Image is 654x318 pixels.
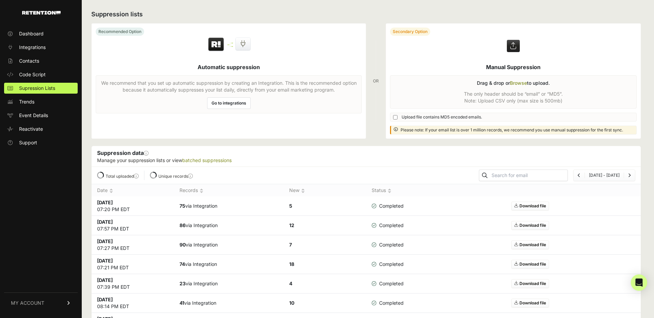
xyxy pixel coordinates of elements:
span: Dashboard [19,30,44,37]
a: Event Details [4,110,78,121]
div: Suppression data [92,146,641,166]
strong: 5 [289,203,292,209]
th: Date [92,184,174,197]
th: Status [366,184,421,197]
p: We recommend that you set up automatic suppression by creating an Integration. This is the recomm... [100,80,357,93]
a: Download file [511,202,549,210]
a: Download file [511,279,549,288]
td: 07:21 PM EDT [92,255,174,274]
a: Next [628,173,631,178]
th: Records [174,184,284,197]
span: Completed [372,280,404,287]
span: Reactivate [19,126,43,132]
a: Previous [578,173,580,178]
img: no_sort-eaf950dc5ab64cae54d48a5578032e96f70b2ecb7d747501f34c8f2db400fb66.gif [301,188,305,193]
span: Integrations [19,44,46,51]
h2: Suppression lists [91,10,641,19]
p: Manage your suppression lists or view [97,157,635,164]
span: Completed [372,300,404,306]
strong: [DATE] [97,219,113,225]
span: Completed [372,222,404,229]
strong: [DATE] [97,200,113,205]
img: integration [228,44,233,45]
input: Search for email [490,171,567,180]
span: Completed [372,261,404,268]
td: 07:57 PM EDT [92,216,174,235]
td: via Integration [174,255,284,274]
span: Completed [372,203,404,209]
td: via Integration [174,274,284,293]
div: OR [373,23,379,139]
strong: [DATE] [97,297,113,302]
img: no_sort-eaf950dc5ab64cae54d48a5578032e96f70b2ecb7d747501f34c8f2db400fb66.gif [109,188,113,193]
input: Upload file contains MD5 encoded emails. [393,115,398,120]
img: Retention.com [22,11,61,15]
span: Trends [19,98,34,105]
th: New [284,184,366,197]
img: integration [228,43,233,44]
span: MY ACCOUNT [11,300,44,306]
img: integration [228,46,233,47]
a: Download file [511,221,549,230]
td: 08:14 PM EDT [92,293,174,313]
a: Integrations [4,42,78,53]
span: Upload file contains MD5 encoded emails. [402,114,482,120]
a: Download file [511,260,549,269]
a: Download file [511,299,549,307]
span: Contacts [19,58,39,64]
img: Retention [207,37,225,52]
a: Contacts [4,55,78,66]
strong: 90 [180,242,186,248]
img: no_sort-eaf950dc5ab64cae54d48a5578032e96f70b2ecb7d747501f34c8f2db400fb66.gif [388,188,391,193]
td: via Integration [174,196,284,216]
a: Trends [4,96,78,107]
a: Support [4,137,78,148]
td: 07:20 PM EDT [92,196,174,216]
span: Support [19,139,37,146]
h5: Automatic suppression [198,63,260,71]
td: via Integration [174,216,284,235]
strong: 18 [289,261,294,267]
a: batched suppressions [182,157,232,163]
strong: 4 [289,281,292,286]
strong: 75 [180,203,185,209]
strong: [DATE] [97,277,113,283]
span: Code Script [19,71,46,78]
img: no_sort-eaf950dc5ab64cae54d48a5578032e96f70b2ecb7d747501f34c8f2db400fb66.gif [200,188,203,193]
a: Reactivate [4,124,78,134]
span: Supression Lists [19,85,55,92]
span: Event Details [19,112,48,119]
strong: 12 [289,222,294,228]
strong: 23 [180,281,186,286]
div: Recommended Option [96,28,144,36]
li: [DATE] - [DATE] [585,173,624,178]
td: via Integration [174,235,284,255]
td: 07:27 PM EDT [92,235,174,255]
label: Unique records [158,174,193,179]
strong: 41 [180,300,184,306]
td: via Integration [174,293,284,313]
nav: Page navigation [573,170,635,181]
strong: 74 [180,261,185,267]
a: Code Script [4,69,78,80]
a: MY ACCOUNT [4,292,78,313]
a: Supression Lists [4,83,78,94]
strong: [DATE] [97,258,113,264]
strong: 86 [180,222,186,228]
strong: [DATE] [97,238,113,244]
span: Completed [372,241,404,248]
a: Download file [511,240,549,249]
strong: 7 [289,242,292,248]
label: Total uploaded [106,174,139,179]
td: 07:39 PM EDT [92,274,174,293]
a: Dashboard [4,28,78,39]
a: Go to integrations [207,97,251,109]
strong: 10 [289,300,294,306]
div: Open Intercom Messenger [631,274,647,291]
